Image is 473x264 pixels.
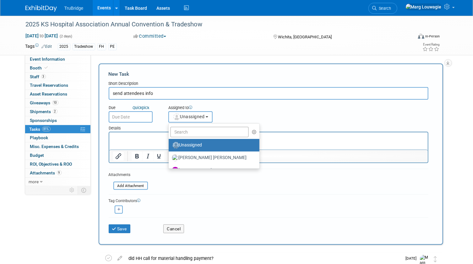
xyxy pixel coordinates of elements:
div: 2025 [58,43,70,50]
span: Attachments [30,170,62,175]
span: ROI, Objectives & ROO [30,162,72,167]
div: Assigned to [168,105,241,111]
a: edit [115,256,126,261]
span: 81% [42,127,51,131]
span: Booth [30,65,49,70]
div: did HH call for material handling payment? [126,253,402,264]
span: Travel Reservations [30,83,68,88]
a: Event Information [25,55,90,63]
a: Booth [25,64,90,72]
label: [PERSON_NAME] [172,165,253,175]
span: Misc. Expenses & Credits [30,144,79,149]
div: Attachments [109,172,148,178]
label: Unassigned [172,140,253,150]
input: Search [170,127,249,137]
a: Travel Reservations [25,81,90,90]
img: Marg Louwagie [405,3,442,10]
iframe: Rich Text Area [109,132,428,150]
span: [DATE] [406,256,420,261]
button: Committed [131,33,169,40]
div: Tradeshow [73,43,95,50]
div: Details [109,123,428,132]
a: Staff3 [25,73,90,81]
span: 3 [41,74,46,79]
div: Event Format [379,33,440,42]
div: New Task [109,71,428,78]
span: Search [377,6,391,11]
input: Name of task or a short description [109,87,428,100]
a: Budget [25,151,90,160]
a: Sponsorships [25,116,90,125]
a: Tasks81% [25,125,90,134]
input: Due Date [109,111,153,123]
a: Playbook [25,134,90,142]
a: Edit [42,44,52,49]
span: Staff [30,74,46,79]
div: FH [97,43,106,50]
button: Insert/edit link [113,152,124,161]
span: Playbook [30,135,48,140]
i: Quick [133,105,142,110]
label: [PERSON_NAME] [PERSON_NAME] [172,153,253,163]
button: Cancel [163,224,184,233]
button: Unassigned [168,111,213,123]
div: PE [108,43,117,50]
a: Misc. Expenses & Credits [25,142,90,151]
td: Tags [25,43,52,50]
span: (2 days) [59,34,73,38]
div: Short Description [109,81,428,87]
span: 9 [57,170,62,175]
button: Save [109,224,131,233]
i: Booth reservation complete [45,66,48,69]
a: Asset Reservations [25,90,90,98]
button: Italic [142,152,153,161]
td: Toggle Event Tabs [78,186,90,194]
span: more [29,179,39,184]
img: Format-Inperson.png [418,34,424,39]
div: Event Rating [423,43,440,46]
a: Shipments2 [25,107,90,116]
span: Sponsorships [30,118,57,123]
div: 2025 KS Hospital Association Annual Convention & Tradeshow [24,19,405,30]
span: Asset Reservations [30,91,68,96]
button: Bold [131,152,142,161]
span: to [39,33,45,38]
span: 2 [53,109,57,114]
td: Personalize Event Tab Strip [67,186,78,194]
span: TruBridge [64,6,84,11]
span: Budget [30,153,44,158]
img: Unassigned-User-Icon.png [172,142,179,149]
span: Shipments [30,109,57,114]
a: more [25,178,90,186]
span: Tasks [30,127,51,132]
span: Giveaways [30,100,58,105]
span: Unassigned [173,114,205,119]
div: In-Person [425,34,440,39]
div: Tag Contributors [109,197,428,204]
div: Due [109,105,159,111]
a: Giveaways10 [25,99,90,107]
i: Move task [434,256,437,262]
span: Event Information [30,57,65,62]
button: Underline [153,152,164,161]
a: Quickpick [132,105,151,110]
a: Search [368,3,397,14]
img: ExhibitDay [25,5,57,12]
a: ROI, Objectives & ROO [25,160,90,168]
span: Wichita, [GEOGRAPHIC_DATA] [278,35,332,39]
span: 10 [52,100,58,105]
a: Attachments9 [25,169,90,177]
img: A.jpg [172,167,179,174]
span: [DATE] [DATE] [25,33,58,39]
